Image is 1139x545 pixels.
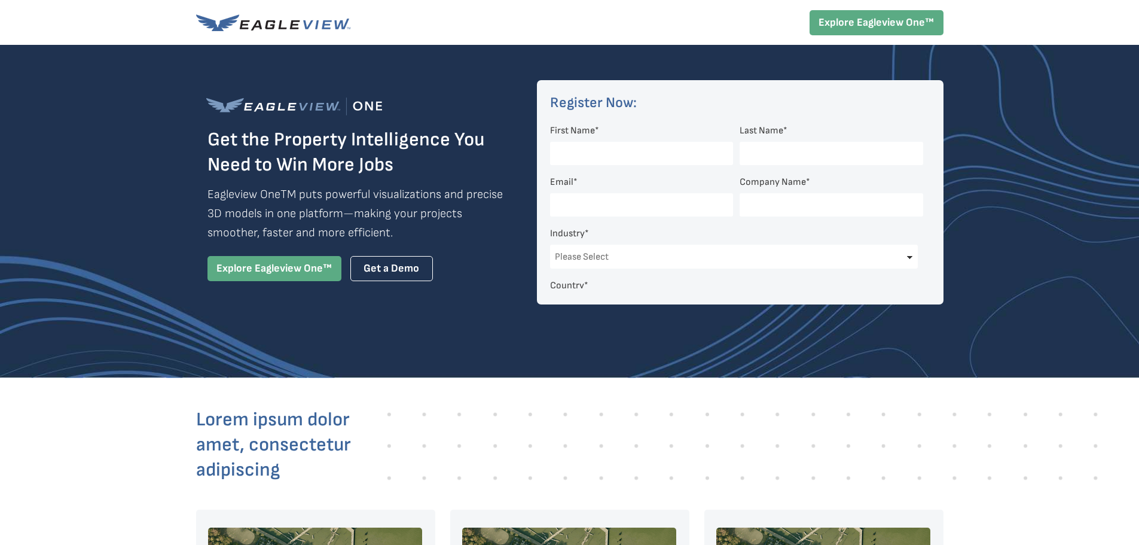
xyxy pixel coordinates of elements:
[207,187,503,240] span: Eagleview OneTM puts powerful visualizations and precise 3D models in one platform—making your pr...
[550,125,595,136] span: First Name
[350,256,433,281] a: Get a Demo
[196,408,351,482] span: Lorem ipsum dolor amet, consectetur adipiscing
[819,16,934,29] strong: Explore Eagleview One™
[550,228,585,239] span: Industry
[740,125,783,136] span: Last Name
[740,176,806,188] span: Company Name
[810,10,943,35] a: Explore Eagleview One™
[216,262,332,275] strong: Explore Eagleview One™
[364,262,419,275] strong: Get a Demo
[207,128,484,176] span: Get the Property Intelligence You Need to Win More Jobs
[550,94,637,111] span: Register Now:
[550,280,584,291] span: Country
[207,256,341,281] a: Explore Eagleview One™
[550,176,573,188] span: Email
